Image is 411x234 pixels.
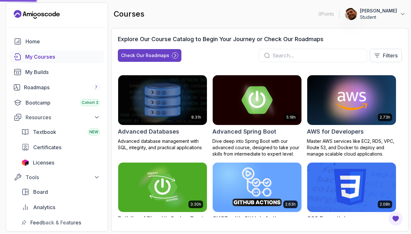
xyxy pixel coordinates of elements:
button: Resources [10,112,104,123]
a: feedback [18,216,104,229]
div: My Courses [25,53,100,61]
a: analytics [18,201,104,214]
p: 2.08h [380,202,390,207]
img: CSS Essentials card [307,163,396,212]
span: Feedback & Features [30,219,81,226]
div: Check Our Roadmaps [121,52,169,59]
div: Home [26,38,100,45]
span: NEW [89,129,98,135]
span: Textbook [33,128,56,136]
button: user profile image[PERSON_NAME]Student [345,8,406,20]
p: Filters [383,52,398,59]
img: CI/CD with GitHub Actions card [213,163,301,212]
span: Licenses [33,159,54,166]
button: Filters [370,49,402,62]
p: 2.73h [380,115,390,120]
div: Roadmaps [24,84,100,91]
h2: Advanced Databases [118,127,179,136]
p: Advanced database management with SQL, integrity, and practical applications [118,138,207,151]
div: Bootcamp [26,99,100,106]
input: Search... [272,52,362,59]
a: Landing page [14,9,60,19]
img: user profile image [345,8,357,20]
p: Student [360,14,397,20]
a: licenses [18,156,104,169]
a: Advanced Databases card8.31hAdvanced DatabasesAdvanced database management with SQL, integrity, a... [118,75,207,151]
h2: courses [114,9,144,19]
a: roadmaps [10,81,104,94]
p: 3.30h [190,202,201,207]
img: Advanced Databases card [118,75,207,125]
button: Check Our Roadmaps [118,49,181,62]
a: board [18,186,104,198]
img: Advanced Spring Boot card [210,74,304,126]
p: 2.63h [285,202,296,207]
div: Tools [26,173,100,181]
img: jetbrains icon [21,159,29,166]
button: Open Feedback Button [388,211,403,226]
p: 5.18h [286,115,296,120]
h2: CSS Essentials [307,214,349,223]
p: Dive deep into Spring Boot with our advanced course, designed to take your skills from intermedia... [212,138,302,157]
p: Master AWS services like EC2, RDS, VPC, Route 53, and Docker to deploy and manage scalable cloud ... [307,138,396,157]
div: Resources [26,113,100,121]
a: bootcamp [10,96,104,109]
a: certificates [18,141,104,154]
h3: Explore Our Course Catalog to Begin Your Journey or Check Our Roadmaps [118,35,323,44]
span: Certificates [33,143,61,151]
a: Advanced Spring Boot card5.18hAdvanced Spring BootDive deep into Spring Boot with our advanced co... [212,75,302,157]
h2: CI/CD with GitHub Actions [212,214,286,223]
img: Building APIs with Spring Boot card [118,163,207,212]
h2: AWS for Developers [307,127,364,136]
img: AWS for Developers card [307,75,396,125]
a: AWS for Developers card2.73hAWS for DevelopersMaster AWS services like EC2, RDS, VPC, Route 53, a... [307,75,396,157]
span: Board [33,188,48,196]
p: 8.31h [191,115,201,120]
span: Analytics [33,203,55,211]
a: builds [10,66,104,78]
span: 7 [95,85,97,90]
a: courses [10,50,104,63]
p: 0 Points [318,11,334,17]
span: Cohort 3 [82,100,98,105]
a: textbook [18,126,104,138]
h2: Advanced Spring Boot [212,127,276,136]
div: My Builds [25,68,100,76]
a: home [10,35,104,48]
h2: Building APIs with Spring Boot [118,214,203,223]
button: Tools [10,172,104,183]
p: [PERSON_NAME] [360,8,397,14]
